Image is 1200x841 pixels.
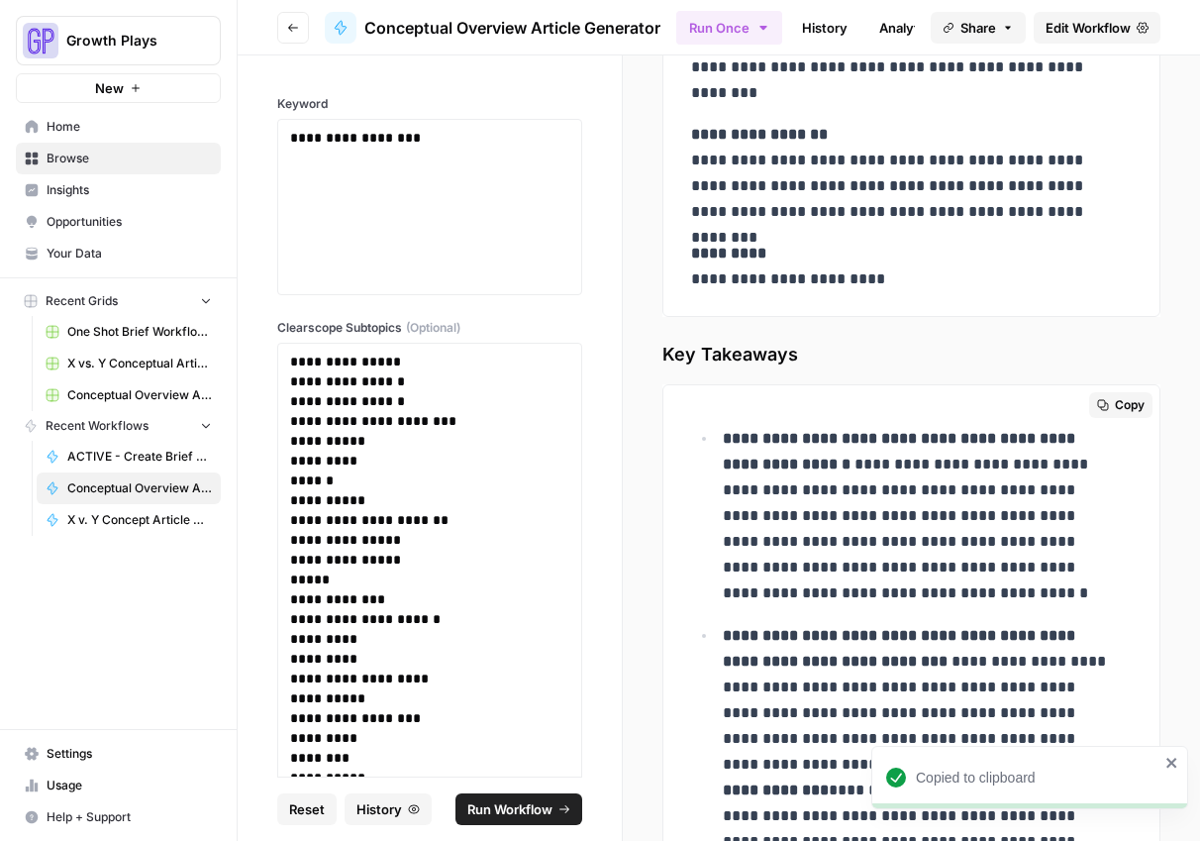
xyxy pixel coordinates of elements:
span: Settings [47,745,212,763]
span: Your Data [47,245,212,263]
button: New [16,73,221,103]
span: Recent Grids [46,292,118,310]
button: Recent Grids [16,286,221,316]
a: Opportunities [16,206,221,238]
button: close [1165,755,1179,771]
a: Conceptual Overview Article Generator [325,12,660,44]
a: One Shot Brief Workflow Grid [37,316,221,348]
img: Growth Plays Logo [23,23,58,58]
span: (Optional) [406,319,460,337]
span: X v. Y Concept Article Generator [67,511,212,529]
span: History [356,799,402,819]
a: History [790,12,859,44]
span: One Shot Brief Workflow Grid [67,323,212,341]
button: Reset [277,793,337,825]
span: Opportunities [47,213,212,231]
span: ACTIVE - Create Brief Workflow [67,448,212,466]
button: Recent Workflows [16,411,221,441]
button: Copy [1089,392,1152,418]
button: Help + Support [16,801,221,833]
a: Your Data [16,238,221,269]
span: Growth Plays [66,31,186,51]
label: Keyword [277,95,582,113]
span: Reset [289,799,325,819]
span: Copy [1115,396,1145,414]
a: X v. Y Concept Article Generator [37,504,221,536]
a: X vs. Y Conceptual Articles [37,348,221,379]
span: Conceptual Overview Article Grid [67,386,212,404]
span: Run Workflow [467,799,552,819]
div: To enrich screen reader interactions, please activate Accessibility in Grammarly extension settings [290,128,569,286]
span: New [95,78,124,98]
span: Key Takeaways [662,341,1160,368]
a: Conceptual Overview Article Generator [37,473,221,504]
span: Edit Workflow [1046,18,1131,38]
a: Usage [16,770,221,801]
span: X vs. Y Conceptual Articles [67,355,212,372]
a: Browse [16,143,221,174]
span: Browse [47,150,212,167]
span: Conceptual Overview Article Generator [364,16,660,40]
span: Help + Support [47,808,212,826]
label: Clearscope Subtopics [277,319,582,337]
a: ACTIVE - Create Brief Workflow [37,441,221,473]
span: Usage [47,777,212,794]
button: Run Once [676,11,782,45]
a: Conceptual Overview Article Grid [37,379,221,411]
a: Edit Workflow [1034,12,1160,44]
span: Insights [47,181,212,199]
span: Share [960,18,996,38]
span: Home [47,118,212,136]
button: History [345,793,432,825]
button: Run Workflow [455,793,582,825]
a: Insights [16,174,221,206]
a: Home [16,111,221,143]
span: Conceptual Overview Article Generator [67,479,212,497]
button: Share [931,12,1026,44]
a: Analytics [867,12,949,44]
button: Workspace: Growth Plays [16,16,221,65]
a: Settings [16,738,221,770]
div: Copied to clipboard [916,768,1159,788]
span: Recent Workflows [46,417,149,435]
